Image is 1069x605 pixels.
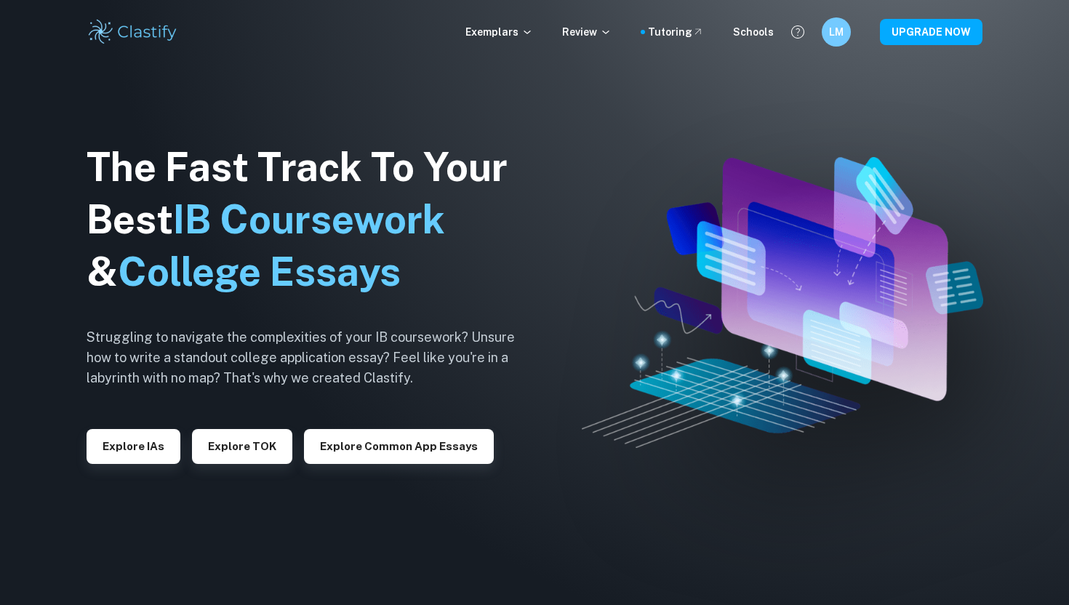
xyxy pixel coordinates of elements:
span: College Essays [118,249,401,295]
button: Explore Common App essays [304,429,494,464]
a: Schools [733,24,774,40]
p: Exemplars [465,24,533,40]
button: Help and Feedback [785,20,810,44]
h6: LM [828,24,845,40]
a: Explore TOK [192,438,292,452]
p: Review [562,24,612,40]
a: Explore Common App essays [304,438,494,452]
button: Explore TOK [192,429,292,464]
a: Explore IAs [87,438,180,452]
button: UPGRADE NOW [880,19,982,45]
span: IB Coursework [173,196,445,242]
img: Clastify hero [582,157,983,447]
button: LM [822,17,851,47]
h1: The Fast Track To Your Best & [87,141,537,298]
h6: Struggling to navigate the complexities of your IB coursework? Unsure how to write a standout col... [87,327,537,388]
button: Explore IAs [87,429,180,464]
a: Tutoring [648,24,704,40]
img: Clastify logo [87,17,179,47]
